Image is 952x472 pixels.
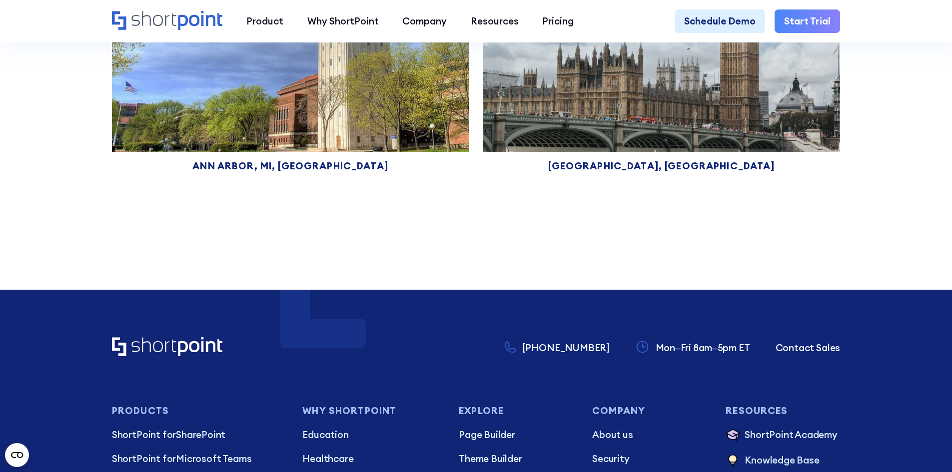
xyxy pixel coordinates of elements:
[112,406,283,416] h3: Products
[112,453,176,465] span: ShortPoint for
[656,341,750,355] p: Mon–Fri 8am–5pm ET
[726,428,840,444] a: ShortPoint Academy
[745,428,838,444] p: ShortPoint Academy
[726,406,840,416] h3: Resources
[542,14,574,28] div: Pricing
[505,341,610,355] a: [PHONE_NUMBER]
[902,424,952,472] iframe: Chat Widget
[592,406,707,416] h3: Company
[234,9,295,33] a: Product
[592,428,707,442] a: About us
[295,9,391,33] a: Why ShortPoint
[459,452,573,466] a: Theme Builder
[112,452,283,466] a: ShortPoint forMicrosoft Teams
[307,14,379,28] div: Why ShortPoint
[112,337,222,358] a: Home
[112,452,283,466] p: Microsoft Teams
[302,452,440,466] a: Healthcare
[459,428,573,442] a: Page Builder
[112,11,222,31] a: Home
[471,14,519,28] div: Resources
[775,9,840,33] a: Start Trial
[776,341,841,355] a: Contact Sales
[5,443,29,467] button: Open CMP widget
[745,453,819,469] p: Knowledge Base
[675,9,765,33] a: Schedule Demo
[112,428,283,442] p: SharePoint
[112,428,283,442] a: ShortPoint forSharePoint
[390,9,459,33] a: Company
[246,14,283,28] div: Product
[726,453,840,469] a: Knowledge Base
[592,452,707,466] a: Security
[522,341,610,355] p: [PHONE_NUMBER]
[531,9,586,33] a: Pricing
[459,406,573,416] h3: Explore
[112,161,469,171] div: Ann arbor, Mi, [GEOGRAPHIC_DATA]
[483,161,840,171] div: [GEOGRAPHIC_DATA], [GEOGRAPHIC_DATA]
[302,428,440,442] a: Education
[459,9,531,33] a: Resources
[402,14,447,28] div: Company
[112,429,176,441] span: ShortPoint for
[302,406,440,416] h3: Why Shortpoint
